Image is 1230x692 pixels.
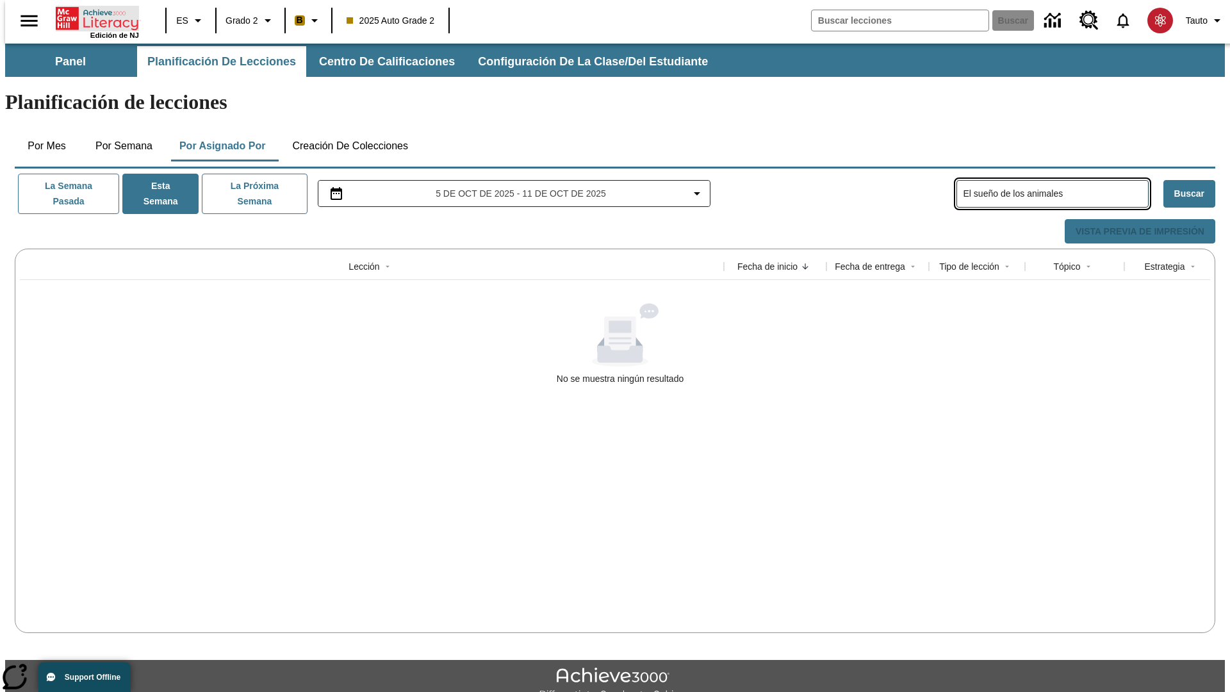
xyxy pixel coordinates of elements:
[1185,259,1201,274] button: Sort
[737,260,798,273] div: Fecha de inicio
[348,260,379,273] div: Lección
[5,46,719,77] div: Subbarra de navegación
[282,131,418,161] button: Creación de colecciones
[319,54,455,69] span: Centro de calificaciones
[38,663,131,692] button: Support Offline
[147,54,296,69] span: Planificación de lecciones
[835,260,905,273] div: Fecha de entrega
[309,46,465,77] button: Centro de calificaciones
[5,90,1225,114] h1: Planificación de lecciones
[225,14,258,28] span: Grado 2
[220,9,281,32] button: Grado: Grado 2, Elige un grado
[56,6,139,31] a: Portada
[689,186,705,201] svg: Collapse Date Range Filter
[1072,3,1106,38] a: Centro de recursos, Se abrirá en una pestaña nueva.
[798,259,813,274] button: Sort
[297,12,303,28] span: B
[176,14,188,28] span: ES
[1081,259,1096,274] button: Sort
[1144,260,1185,273] div: Estrategia
[324,186,705,201] button: Seleccione el intervalo de fechas opción del menú
[905,259,921,274] button: Sort
[1163,180,1215,208] button: Buscar
[939,260,999,273] div: Tipo de lección
[169,131,276,161] button: Por asignado por
[20,303,1220,385] div: No se muestra ningún resultado
[557,372,684,385] div: No se muestra ningún resultado
[999,259,1015,274] button: Sort
[18,174,119,214] button: La semana pasada
[85,131,163,161] button: Por semana
[1106,4,1140,37] a: Notificaciones
[347,14,435,28] span: 2025 Auto Grade 2
[436,187,606,201] span: 5 de oct de 2025 - 11 de oct de 2025
[963,185,1148,203] input: Buscar lecciones asignadas
[812,10,988,31] input: Buscar campo
[15,131,79,161] button: Por mes
[380,259,395,274] button: Sort
[65,673,120,682] span: Support Offline
[5,44,1225,77] div: Subbarra de navegación
[1053,260,1080,273] div: Tópico
[170,9,211,32] button: Lenguaje: ES, Selecciona un idioma
[56,4,139,39] div: Portada
[478,54,708,69] span: Configuración de la clase/del estudiante
[1037,3,1072,38] a: Centro de información
[1181,9,1230,32] button: Perfil/Configuración
[1147,8,1173,33] img: avatar image
[137,46,306,77] button: Planificación de lecciones
[6,46,135,77] button: Panel
[122,174,199,214] button: Esta semana
[1186,14,1208,28] span: Tauto
[468,46,718,77] button: Configuración de la clase/del estudiante
[290,9,327,32] button: Boost El color de la clase es anaranjado claro. Cambiar el color de la clase.
[55,54,86,69] span: Panel
[202,174,307,214] button: La próxima semana
[1140,4,1181,37] button: Escoja un nuevo avatar
[90,31,139,39] span: Edición de NJ
[10,2,48,40] button: Abrir el menú lateral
